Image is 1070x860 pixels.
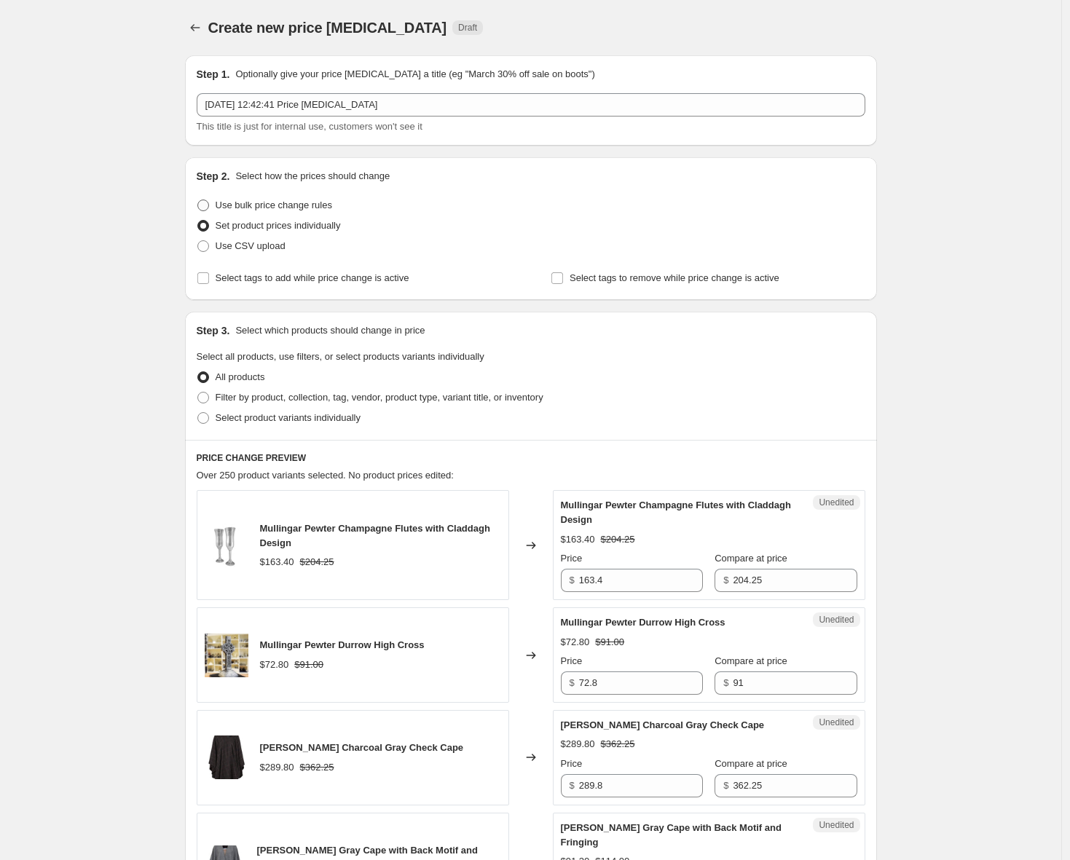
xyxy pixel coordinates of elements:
[561,500,791,525] span: Mullingar Pewter Champagne Flutes with Claddagh Design
[715,655,787,666] span: Compare at price
[205,524,248,567] img: Untitleddesign-7_80x.jpg
[205,634,248,677] img: Durrow_Cross_2_d5ca9f54-4033-40b2-ac82-71e282185da7_80x.jpg
[715,758,787,769] span: Compare at price
[197,169,230,184] h2: Step 2.
[260,762,294,773] span: $289.80
[561,553,583,564] span: Price
[723,575,728,585] span: $
[723,677,728,688] span: $
[235,323,425,338] p: Select which products should change in price
[216,412,361,423] span: Select product variants individually
[216,240,286,251] span: Use CSV upload
[561,534,595,545] span: $163.40
[216,220,341,231] span: Set product prices individually
[570,575,575,585] span: $
[216,371,265,382] span: All products
[561,822,782,848] span: [PERSON_NAME] Gray Cape with Back Motif and Fringing
[570,780,575,791] span: $
[561,636,590,647] span: $72.80
[197,452,865,464] h6: PRICE CHANGE PREVIEW
[185,17,205,38] button: Price change jobs
[570,272,779,283] span: Select tags to remove while price change is active
[235,67,594,82] p: Optionally give your price [MEDICAL_DATA] a title (eg "March 30% off sale on boots")
[561,758,583,769] span: Price
[819,717,854,728] span: Unedited
[197,351,484,362] span: Select all products, use filters, or select products variants individually
[205,735,248,779] img: Jimmy_Hourihan_-_Image_04_Plain_-_High_Res_48c42853-ddbc-4a09-8fe8-fb6594f4efda_80x.jpg
[216,392,543,403] span: Filter by product, collection, tag, vendor, product type, variant title, or inventory
[260,556,294,567] span: $163.40
[723,780,728,791] span: $
[260,639,425,650] span: Mullingar Pewter Durrow High Cross
[260,659,289,670] span: $72.80
[216,272,409,283] span: Select tags to add while price change is active
[561,738,595,749] span: $289.80
[601,738,635,749] span: $362.25
[197,323,230,338] h2: Step 3.
[819,497,854,508] span: Unedited
[300,762,334,773] span: $362.25
[561,655,583,666] span: Price
[819,614,854,626] span: Unedited
[260,523,490,548] span: Mullingar Pewter Champagne Flutes with Claddagh Design
[819,819,854,831] span: Unedited
[601,534,635,545] span: $204.25
[235,169,390,184] p: Select how the prices should change
[300,556,334,567] span: $204.25
[595,636,624,647] span: $91.00
[561,617,725,628] span: Mullingar Pewter Durrow High Cross
[197,67,230,82] h2: Step 1.
[208,20,447,36] span: Create new price [MEDICAL_DATA]
[458,22,477,33] span: Draft
[570,677,575,688] span: $
[197,470,454,481] span: Over 250 product variants selected. No product prices edited:
[715,553,787,564] span: Compare at price
[561,719,765,730] span: [PERSON_NAME] Charcoal Gray Check Cape
[197,121,422,132] span: This title is just for internal use, customers won't see it
[260,742,464,753] span: [PERSON_NAME] Charcoal Gray Check Cape
[216,200,332,210] span: Use bulk price change rules
[294,659,323,670] span: $91.00
[197,93,865,117] input: 30% off holiday sale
